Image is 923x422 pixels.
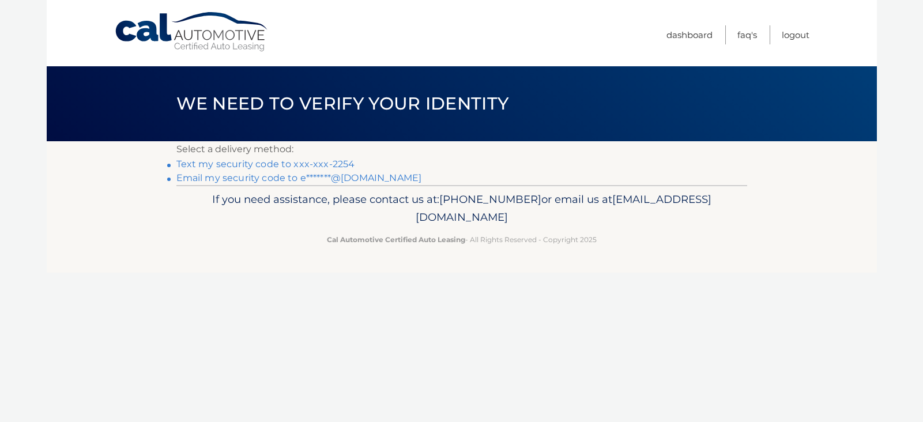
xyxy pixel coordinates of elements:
[176,93,509,114] span: We need to verify your identity
[184,190,740,227] p: If you need assistance, please contact us at: or email us at
[737,25,757,44] a: FAQ's
[184,233,740,246] p: - All Rights Reserved - Copyright 2025
[176,172,422,183] a: Email my security code to e*******@[DOMAIN_NAME]
[176,159,355,169] a: Text my security code to xxx-xxx-2254
[327,235,465,244] strong: Cal Automotive Certified Auto Leasing
[666,25,713,44] a: Dashboard
[782,25,809,44] a: Logout
[176,141,747,157] p: Select a delivery method:
[114,12,270,52] a: Cal Automotive
[439,193,541,206] span: [PHONE_NUMBER]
